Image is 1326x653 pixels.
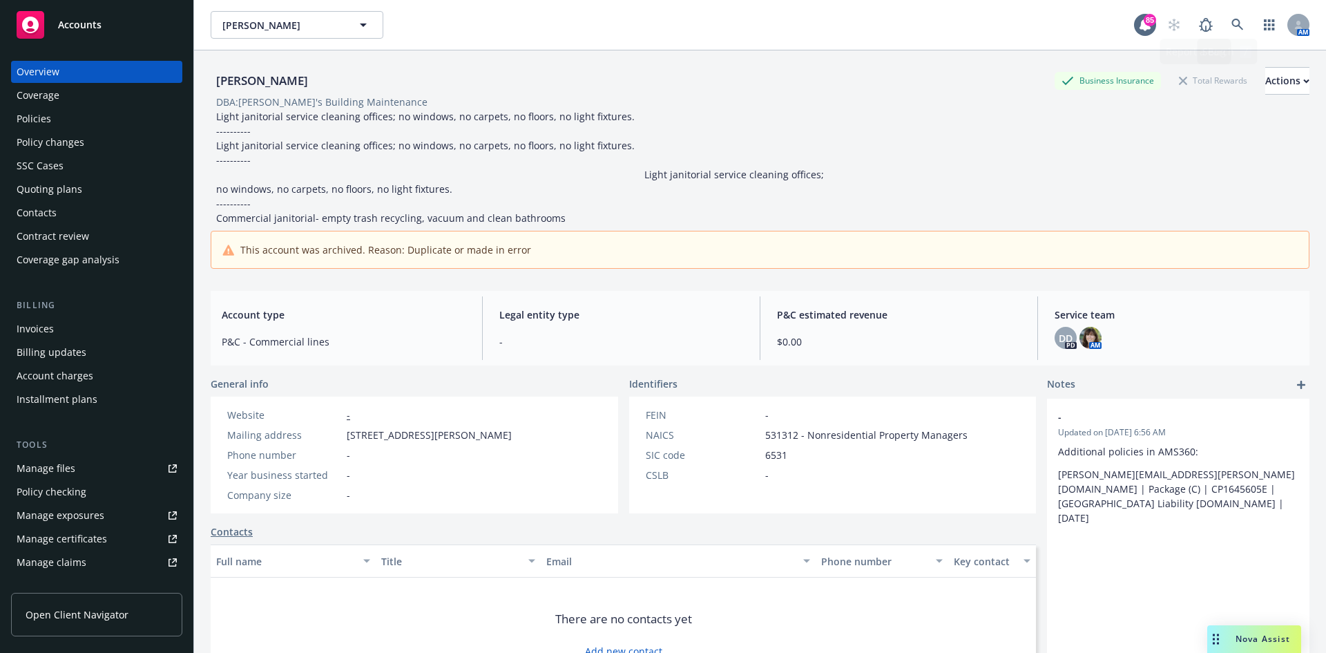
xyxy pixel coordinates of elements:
[1055,307,1298,322] span: Service team
[227,408,341,422] div: Website
[541,545,816,578] button: Email
[17,341,86,363] div: Billing updates
[1047,377,1075,393] span: Notes
[1207,625,1301,653] button: Nova Assist
[765,448,787,462] span: 6531
[11,504,182,527] a: Manage exposures
[211,11,383,39] button: [PERSON_NAME]
[216,110,827,225] span: Light janitorial service cleaning offices; no windows, no carpets, no floors, no light fixtures. ...
[948,545,1036,578] button: Key contact
[17,108,51,130] div: Policies
[11,155,182,177] a: SSC Cases
[11,457,182,480] a: Manage files
[11,6,182,44] a: Accounts
[58,19,102,30] span: Accounts
[954,554,1015,569] div: Key contact
[629,377,678,391] span: Identifiers
[17,84,59,106] div: Coverage
[11,225,182,247] a: Contract review
[227,448,341,462] div: Phone number
[499,334,743,349] span: -
[216,95,427,109] div: DBA: [PERSON_NAME]'s Building Maintenance
[17,575,81,597] div: Manage BORs
[11,528,182,550] a: Manage certificates
[777,307,1021,322] span: P&C estimated revenue
[376,545,541,578] button: Title
[211,545,376,578] button: Full name
[1293,377,1309,393] a: add
[11,388,182,410] a: Installment plans
[11,341,182,363] a: Billing updates
[11,61,182,83] a: Overview
[222,307,465,322] span: Account type
[646,468,760,482] div: CSLB
[11,178,182,200] a: Quoting plans
[347,488,350,502] span: -
[1079,327,1102,349] img: photo
[222,334,465,349] span: P&C - Commercial lines
[1265,67,1309,95] button: Actions
[546,554,795,569] div: Email
[11,299,182,312] div: Billing
[11,575,182,597] a: Manage BORs
[1058,426,1298,439] span: Updated on [DATE] 6:56 AM
[1172,72,1254,89] div: Total Rewards
[646,428,760,442] div: NAICS
[17,249,119,271] div: Coverage gap analysis
[11,318,182,340] a: Invoices
[347,428,512,442] span: [STREET_ADDRESS][PERSON_NAME]
[17,155,64,177] div: SSC Cases
[765,468,769,482] span: -
[17,457,75,480] div: Manage files
[1160,11,1188,39] a: Start snowing
[26,607,128,622] span: Open Client Navigator
[499,307,743,322] span: Legal entity type
[11,249,182,271] a: Coverage gap analysis
[227,488,341,502] div: Company size
[216,554,355,569] div: Full name
[1058,410,1262,424] span: -
[11,131,182,153] a: Policy changes
[240,243,531,257] span: This account was archived. Reason: Duplicate or made in error
[11,438,182,452] div: Tools
[777,334,1021,349] span: $0.00
[1058,467,1298,525] p: [PERSON_NAME][EMAIL_ADDRESS][PERSON_NAME][DOMAIN_NAME] | Package (C) | CP1645605E | [GEOGRAPHIC_D...
[211,377,269,391] span: General info
[1256,11,1283,39] a: Switch app
[646,448,760,462] div: SIC code
[1059,331,1073,346] span: DD
[17,131,84,153] div: Policy changes
[646,408,760,422] div: FEIN
[11,365,182,387] a: Account charges
[1207,625,1224,653] div: Drag to move
[765,408,769,422] span: -
[211,72,314,90] div: [PERSON_NAME]
[11,84,182,106] a: Coverage
[1236,633,1290,645] span: Nova Assist
[1058,444,1298,459] p: Additional policies in AMS360:
[17,178,82,200] div: Quoting plans
[11,108,182,130] a: Policies
[1192,11,1220,39] a: Report a Bug
[347,408,350,422] a: -
[765,428,968,442] span: 531312 - Nonresidential Property Managers
[17,365,93,387] div: Account charges
[11,551,182,574] a: Manage claims
[211,524,253,539] a: Contacts
[11,481,182,503] a: Policy checking
[17,504,104,527] div: Manage exposures
[17,551,86,574] div: Manage claims
[227,468,341,482] div: Year business started
[555,611,692,627] span: There are no contacts yet
[17,481,86,503] div: Policy checking
[821,554,927,569] div: Phone number
[1047,399,1309,536] div: -Updated on [DATE] 6:56 AMAdditional policies in AMS360:[PERSON_NAME][EMAIL_ADDRESS][PERSON_NAME]...
[1224,11,1251,39] a: Search
[222,18,342,32] span: [PERSON_NAME]
[227,428,341,442] div: Mailing address
[17,225,89,247] div: Contract review
[17,61,59,83] div: Overview
[17,202,57,224] div: Contacts
[1055,72,1161,89] div: Business Insurance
